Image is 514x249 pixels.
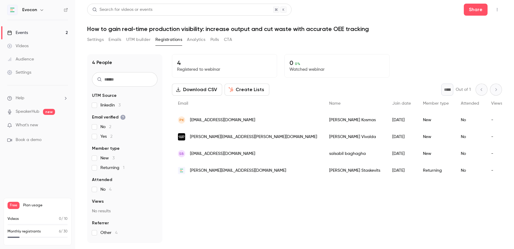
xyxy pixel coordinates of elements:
span: Yes [100,134,112,140]
div: New [417,128,455,145]
span: 4 [109,187,112,192]
p: 0 [289,59,384,66]
p: Registered to webinar [177,66,272,72]
span: Referrer [92,220,109,226]
span: [PERSON_NAME][EMAIL_ADDRESS][PERSON_NAME][DOMAIN_NAME] [190,134,317,140]
span: 1 [123,166,124,170]
span: Views [491,101,502,106]
button: Create Lists [225,84,269,96]
div: [DATE] [386,162,417,179]
button: Emails [109,35,121,45]
a: SpeakerHub [16,109,39,115]
div: - [485,128,508,145]
div: Events [7,30,28,36]
div: [DATE] [386,128,417,145]
span: Email verified [92,114,126,120]
div: salsabil baghagha [323,145,386,162]
button: Analytics [187,35,206,45]
span: [EMAIL_ADDRESS][DOMAIN_NAME] [190,117,255,123]
span: 2 [110,134,112,139]
span: linkedin [100,102,121,108]
h1: 4 People [92,59,112,66]
span: Other [100,230,118,236]
p: / 30 [59,229,68,234]
div: [DATE] [386,145,417,162]
div: New [417,112,455,128]
span: Free [8,202,20,209]
span: [EMAIL_ADDRESS][DOMAIN_NAME] [190,151,255,157]
button: Registrations [155,35,182,45]
span: Attended [92,177,112,183]
span: Join date [392,101,411,106]
div: New [417,145,455,162]
div: Videos [7,43,29,49]
span: What's new [16,122,38,128]
span: sb [179,151,184,156]
div: - [485,112,508,128]
span: [PERSON_NAME][EMAIL_ADDRESS][DOMAIN_NAME] [190,168,286,174]
img: Evocon [8,5,17,15]
div: Settings [7,69,31,75]
span: Attended [461,101,479,106]
section: facet-groups [92,93,158,236]
span: Returning [100,165,124,171]
button: Share [464,4,488,16]
div: [PERSON_NAME] Kosmas [323,112,386,128]
p: 4 [177,59,272,66]
span: PK [179,117,184,123]
span: 3 [112,156,115,160]
div: No [455,128,485,145]
p: / 10 [59,216,68,222]
p: No results [92,208,158,214]
img: evocon.com [178,167,185,174]
div: - [485,162,508,179]
div: Returning [417,162,455,179]
button: Polls [210,35,219,45]
span: new [43,109,55,115]
p: Monthly registrants [8,229,41,234]
span: Name [329,101,341,106]
div: - [485,145,508,162]
span: 3 [118,103,121,107]
p: Watched webinar [289,66,384,72]
div: [PERSON_NAME] Vivalda [323,128,386,145]
h1: How to gain real-time production visibility: increase output and cut waste with accurate OEE trac... [87,25,502,32]
span: Views [92,198,104,204]
span: 0 [59,217,61,221]
span: 4 [115,231,118,235]
span: 0 % [295,62,300,66]
span: Member type [423,101,449,106]
p: Videos [8,216,19,222]
span: Book a demo [16,137,41,143]
div: No [455,162,485,179]
h6: Evocon [22,7,37,13]
div: [PERSON_NAME] Staskevits [323,162,386,179]
span: 2 [109,125,111,129]
span: 6 [59,230,61,233]
div: No [455,145,485,162]
div: No [455,112,485,128]
button: UTM builder [126,35,151,45]
button: Download CSV [172,84,222,96]
div: Audience [7,56,34,62]
span: No [100,186,112,192]
span: Plan usage [23,203,68,208]
p: Out of 1 [456,87,471,93]
span: Member type [92,146,120,152]
button: Settings [87,35,104,45]
span: UTM Source [92,93,117,99]
span: New [100,155,115,161]
div: [DATE] [386,112,417,128]
span: No [100,124,111,130]
img: tonitto.com [178,133,185,140]
button: CTA [224,35,232,45]
div: Search for videos or events [92,7,152,13]
li: help-dropdown-opener [7,95,68,101]
span: Help [16,95,24,101]
span: Email [178,101,188,106]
